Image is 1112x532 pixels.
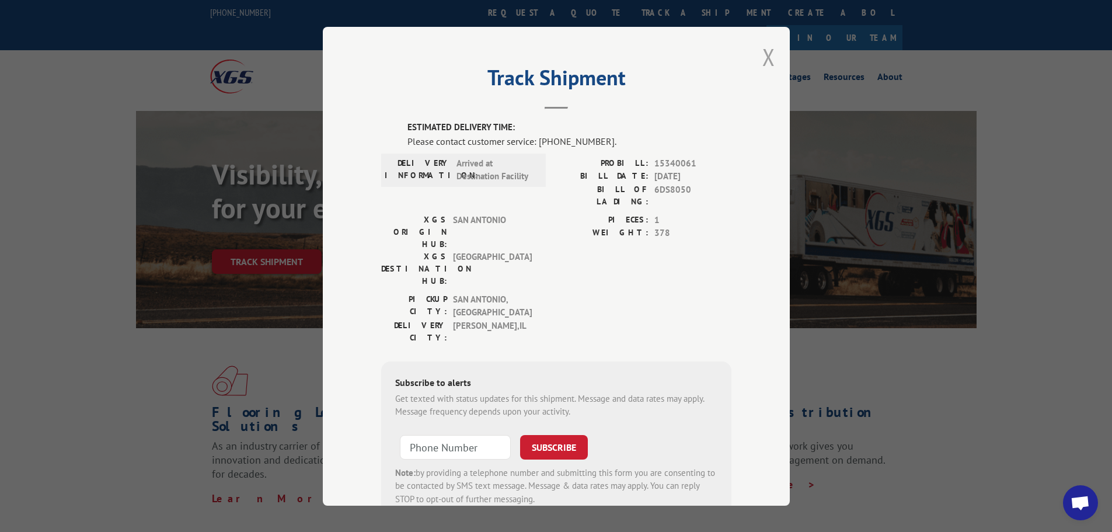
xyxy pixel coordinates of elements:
[556,170,649,183] label: BILL DATE:
[556,183,649,207] label: BILL OF LADING:
[654,227,731,240] span: 378
[556,157,649,170] label: PROBILL:
[407,121,731,134] label: ESTIMATED DELIVERY TIME:
[407,134,731,148] div: Please contact customer service: [PHONE_NUMBER].
[385,157,451,183] label: DELIVERY INFORMATION:
[381,69,731,92] h2: Track Shipment
[1063,485,1098,520] div: Open chat
[400,434,511,459] input: Phone Number
[762,41,775,72] button: Close modal
[453,319,532,343] span: [PERSON_NAME] , IL
[520,434,588,459] button: SUBSCRIBE
[453,250,532,287] span: [GEOGRAPHIC_DATA]
[381,250,447,287] label: XGS DESTINATION HUB:
[453,293,532,319] span: SAN ANTONIO , [GEOGRAPHIC_DATA]
[654,183,731,207] span: 6DS8050
[654,170,731,183] span: [DATE]
[395,375,717,392] div: Subscribe to alerts
[395,467,416,478] strong: Note:
[381,319,447,343] label: DELIVERY CITY:
[654,213,731,227] span: 1
[556,213,649,227] label: PIECES:
[395,466,717,506] div: by providing a telephone number and submitting this form you are consenting to be contacted by SM...
[456,157,535,183] span: Arrived at Destination Facility
[556,227,649,240] label: WEIGHT:
[381,293,447,319] label: PICKUP CITY:
[453,213,532,250] span: SAN ANTONIO
[395,392,717,418] div: Get texted with status updates for this shipment. Message and data rates may apply. Message frequ...
[654,157,731,170] span: 15340061
[381,213,447,250] label: XGS ORIGIN HUB:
